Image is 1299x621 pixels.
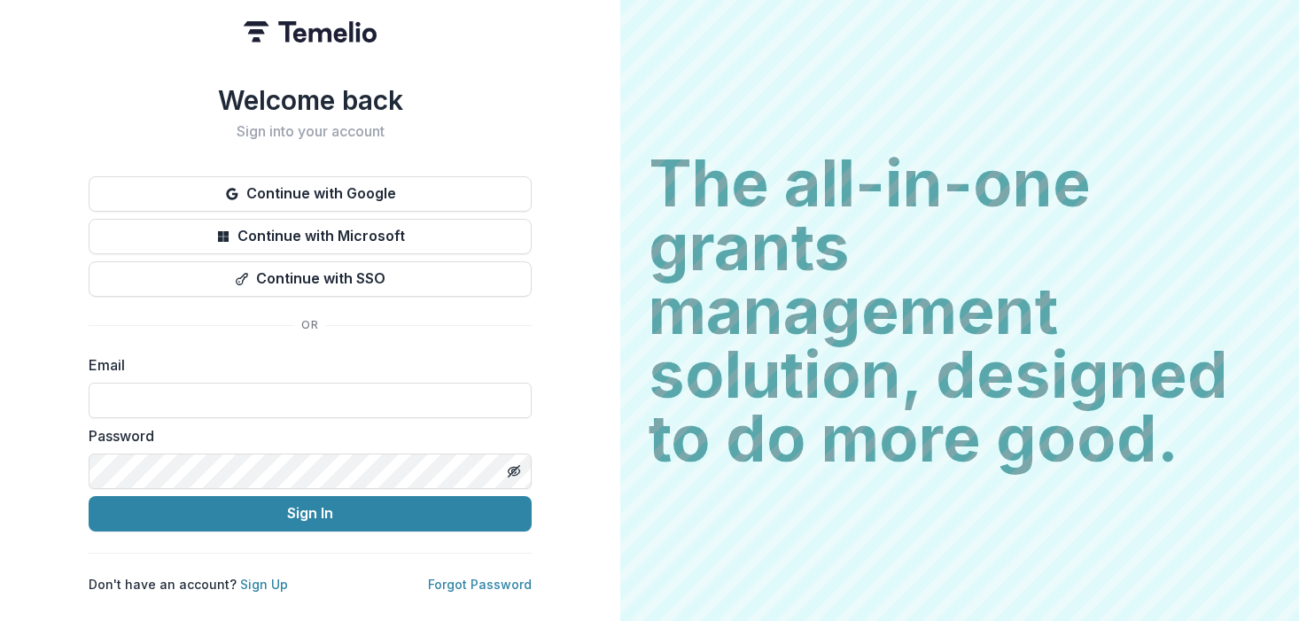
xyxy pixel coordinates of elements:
[240,577,288,592] a: Sign Up
[89,123,532,140] h2: Sign into your account
[89,496,532,532] button: Sign In
[500,457,528,485] button: Toggle password visibility
[89,176,532,212] button: Continue with Google
[244,21,377,43] img: Temelio
[89,84,532,116] h1: Welcome back
[89,575,288,594] p: Don't have an account?
[89,219,532,254] button: Continue with Microsoft
[89,354,521,376] label: Email
[89,261,532,297] button: Continue with SSO
[428,577,532,592] a: Forgot Password
[89,425,521,446] label: Password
